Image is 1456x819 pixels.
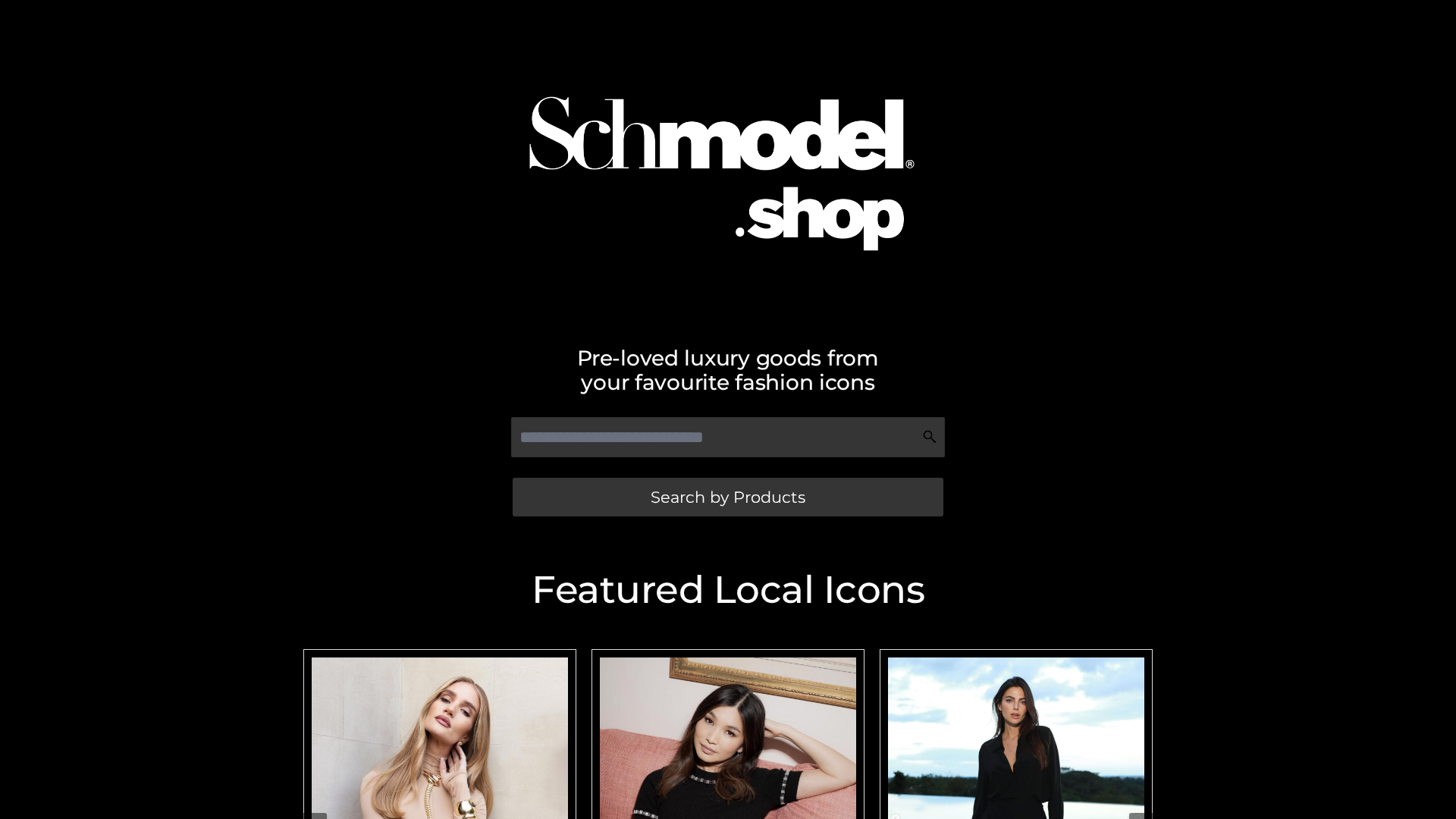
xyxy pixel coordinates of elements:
h2: Pre-loved luxury goods from your favourite fashion icons [296,346,1160,394]
h2: Featured Local Icons​ [296,571,1160,609]
img: Search Icon [922,429,937,444]
a: Search by Products [513,478,943,516]
span: Search by Products [651,489,805,505]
